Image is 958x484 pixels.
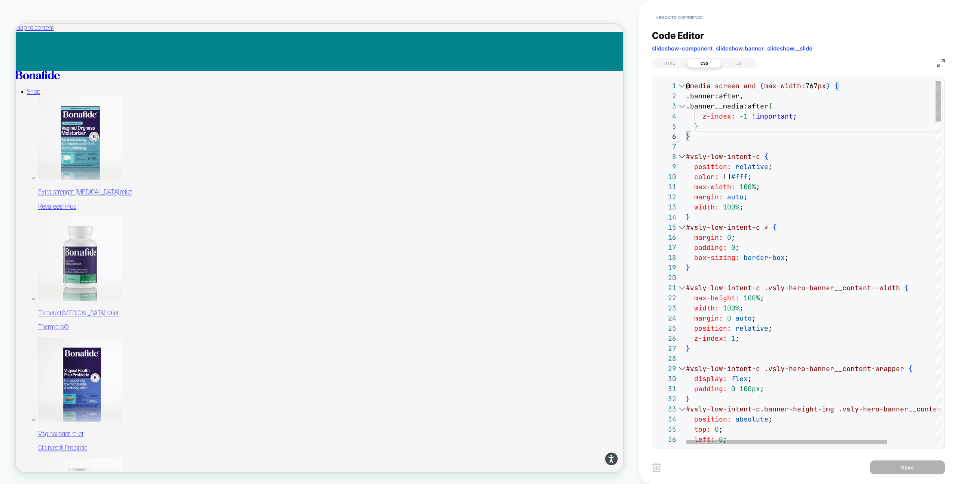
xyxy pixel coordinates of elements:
p: Targeted [MEDICAL_DATA] relief [30,380,810,391]
span: screen [715,82,739,90]
span: absolute [735,415,768,423]
span: #fff [731,172,747,181]
span: position: [694,324,731,333]
span: ; [768,162,772,171]
span: max-width: [764,82,805,90]
div: 1 [656,81,676,91]
span: width: [694,203,719,211]
span: Shop [15,86,33,95]
span: { [834,82,838,90]
div: 36 [656,434,676,444]
span: margin: [694,193,723,201]
span: position: [694,162,731,171]
div: 27 [656,343,676,353]
span: ; [731,233,735,242]
div: 29 [656,364,676,374]
span: ; [760,385,764,393]
span: } [686,344,690,353]
span: 100% [739,183,756,191]
span: 0 [731,385,735,393]
div: 9 [656,162,676,172]
img: Revaree Plus [30,96,142,208]
span: } [686,395,690,403]
span: max-width: [694,183,735,191]
span: top: [694,425,711,434]
span: 100% [723,304,739,312]
span: padding: [694,243,727,252]
span: z-index: [702,112,735,120]
span: slideshow-component .slideshow.banner .slideshow__slide [652,45,812,52]
span: ; [768,415,772,423]
span: #vsly-low-intent-c [686,284,760,292]
span: 0 [719,435,723,444]
span: 1 [731,334,735,343]
span: ; [719,425,723,434]
img: delete [652,463,661,472]
span: border-box [744,253,785,262]
span: ; [760,294,764,302]
span: ; [735,334,739,343]
span: ; [793,112,797,120]
div: 26 [656,333,676,343]
span: -1 [739,112,748,120]
span: Code Editor [652,30,704,41]
span: #vsly-low-intent-c [686,223,760,232]
div: 28 [656,353,676,364]
div: 5 [656,121,676,131]
span: ) [826,82,830,90]
div: 18 [656,252,676,263]
div: 25 [656,323,676,333]
p: Revaree® Plus [30,238,810,249]
div: 23 [656,303,676,313]
div: 8 [656,151,676,162]
div: 31 [656,384,676,394]
span: #vsly-low-intent-c.banner-height-img [686,405,834,413]
span: left: [694,435,715,444]
span: display: [694,374,727,383]
span: relative [735,162,768,171]
div: 17 [656,242,676,252]
span: position: [694,415,731,423]
div: 30 [656,374,676,384]
span: z-index: [694,334,727,343]
span: ; [723,435,727,444]
div: 24 [656,313,676,323]
div: 20 [656,273,676,283]
div: 12 [656,192,676,202]
span: and [744,82,756,90]
a: Thermella Targeted [MEDICAL_DATA] relief Thermella® [30,257,810,410]
span: 100% [744,294,760,302]
span: 0 [727,233,731,242]
div: 14 [656,212,676,222]
div: 4 [656,111,676,121]
div: 3 [656,101,676,111]
span: ; [735,243,739,252]
span: width: [694,304,719,312]
div: 10 [656,172,676,182]
div: 33 [656,404,676,414]
span: ; [747,172,751,181]
div: 13 [656,202,676,212]
span: ; [756,183,760,191]
span: { [904,284,908,292]
div: HTML [653,59,687,68]
span: .vsly-hero-banner__content--width [764,284,900,292]
span: flex [731,374,748,383]
span: ; [739,304,744,312]
div: 34 [656,414,676,424]
img: Thermella [30,257,142,369]
div: 21 [656,283,676,293]
span: { [908,364,912,373]
span: 100px [739,385,760,393]
div: 15 [656,222,676,232]
span: } [686,263,690,272]
span: #vsly-low-intent-c [686,364,760,373]
span: 0 [715,425,719,434]
span: media [690,82,711,90]
span: box-sizing: [694,253,739,262]
span: ; [752,314,756,322]
span: } [694,122,698,131]
span: } [686,213,690,221]
div: 22 [656,293,676,303]
span: .banner:after, [686,92,744,100]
